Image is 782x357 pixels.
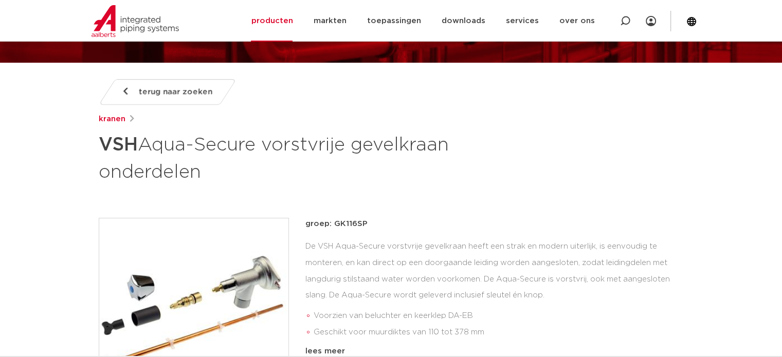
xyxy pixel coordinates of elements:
[305,238,684,341] div: De VSH Aqua-Secure vorstvrije gevelkraan heeft een strak en modern uiterlijk, is eenvoudig te mon...
[139,84,212,100] span: terug naar zoeken
[99,136,138,154] strong: VSH
[99,113,125,125] a: kranen
[99,129,485,185] h1: Aqua-Secure vorstvrije gevelkraan onderdelen
[98,79,236,105] a: terug naar zoeken
[314,324,684,341] li: Geschikt voor muurdiktes van 110 tot 378 mm
[305,218,684,230] p: groep: GK116SP
[314,308,684,324] li: Voorzien van beluchter en keerklep DA-EB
